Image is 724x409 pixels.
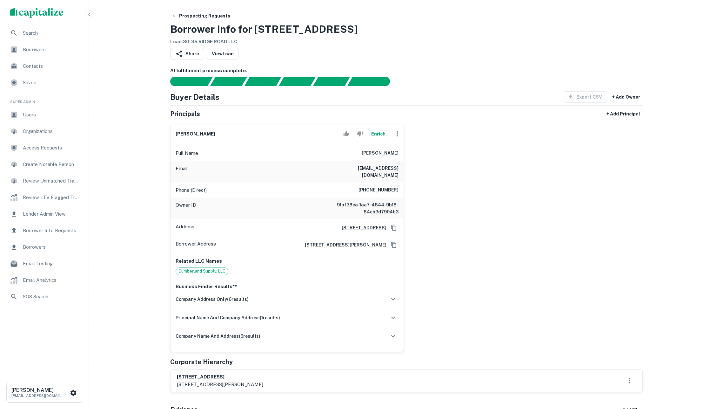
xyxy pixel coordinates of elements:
[692,358,724,389] iframe: Chat Widget
[176,186,207,194] p: Phone (Direct)
[170,48,204,59] button: Share
[5,256,84,271] a: Email Testing
[170,38,358,45] h6: Loan : 30-35 RIDGE ROAD LLC
[5,140,84,156] a: Access Requests
[5,239,84,255] a: Borrowers
[176,130,215,138] h6: [PERSON_NAME]
[278,77,316,86] div: Principals found, AI now looking for contact information...
[23,128,80,135] span: Organizations
[337,224,386,231] a: [STREET_ADDRESS]
[163,77,210,86] div: Sending borrower request to AI...
[5,107,84,122] a: Users
[347,77,398,86] div: AI fulfillment process complete.
[23,260,80,267] span: Email Testing
[389,223,399,232] button: Copy Address
[362,149,399,157] h6: [PERSON_NAME]
[170,109,200,119] h5: Principals
[5,190,84,205] a: Review LTV Flagged Transactions
[5,75,84,90] a: Saved
[389,240,399,250] button: Copy Address
[244,77,281,86] div: Documents found, AI parsing details...
[354,128,365,140] button: Reject
[313,77,350,86] div: Principals found, still searching for contact information. This may take time...
[5,157,84,172] a: Create Notable Person
[23,62,80,70] span: Contacts
[23,243,80,251] span: Borrowers
[610,91,643,103] button: + Add Owner
[176,201,196,215] p: Owner ID
[11,393,69,399] p: [EMAIL_ADDRESS][DOMAIN_NAME]
[5,42,84,57] a: Borrowers
[5,173,84,189] a: Review Unmatched Transactions
[170,357,233,367] h5: Corporate Hierarchy
[176,296,249,303] h6: company address only ( 6 results)
[176,333,260,340] h6: company name and address ( 6 results)
[23,227,80,234] span: Borrower Info Requests
[23,210,80,218] span: Lender Admin View
[23,194,80,201] span: Review LTV Flagged Transactions
[177,373,263,381] h6: [STREET_ADDRESS]
[6,383,82,403] button: [PERSON_NAME][EMAIL_ADDRESS][DOMAIN_NAME]
[5,25,84,41] a: Search
[23,46,80,53] span: Borrowers
[23,79,80,87] span: Saved
[5,206,84,222] a: Lender Admin View
[176,240,216,250] p: Borrower Address
[176,149,198,157] p: Full Name
[177,381,263,388] p: [STREET_ADDRESS][PERSON_NAME]
[176,257,399,265] p: Related LLC Names
[604,108,643,120] button: + Add Principal
[23,177,80,185] span: Review Unmatched Transactions
[23,29,80,37] span: Search
[170,67,643,74] h6: AI fulfillment process complete.
[176,223,194,232] p: Address
[5,59,84,74] a: Contacts
[210,77,247,86] div: Your request is received and processing...
[23,111,80,119] span: Users
[169,10,233,22] button: Prospecting Requests
[5,273,84,288] a: Email Analytics
[341,128,352,140] button: Accept
[23,276,80,284] span: Email Analytics
[11,388,69,393] h6: [PERSON_NAME]
[176,283,399,290] p: Business Finder Results**
[322,165,399,179] h6: [EMAIL_ADDRESS][DOMAIN_NAME]
[176,314,280,321] h6: principal name and company address ( 1 results)
[300,241,386,248] a: [STREET_ADDRESS][PERSON_NAME]
[176,268,228,274] span: Cumberland Supply, LLC
[10,8,64,18] img: capitalize-logo.png
[23,161,80,168] span: Create Notable Person
[23,144,80,152] span: Access Requests
[23,293,80,301] span: SOS Search
[176,165,188,179] p: Email
[322,201,399,215] h6: 91bf38ea-1aa7-4844-9b18-84cb3d7904b3
[5,223,84,238] a: Borrower Info Requests
[5,92,84,107] li: Super Admin
[207,48,239,59] a: ViewLoan
[359,186,399,194] h6: [PHONE_NUMBER]
[368,128,388,140] button: Enrich
[170,91,219,103] h4: Buyer Details
[5,124,84,139] a: Organizations
[170,22,358,37] h3: Borrower Info for [STREET_ADDRESS]
[5,289,84,304] a: SOS Search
